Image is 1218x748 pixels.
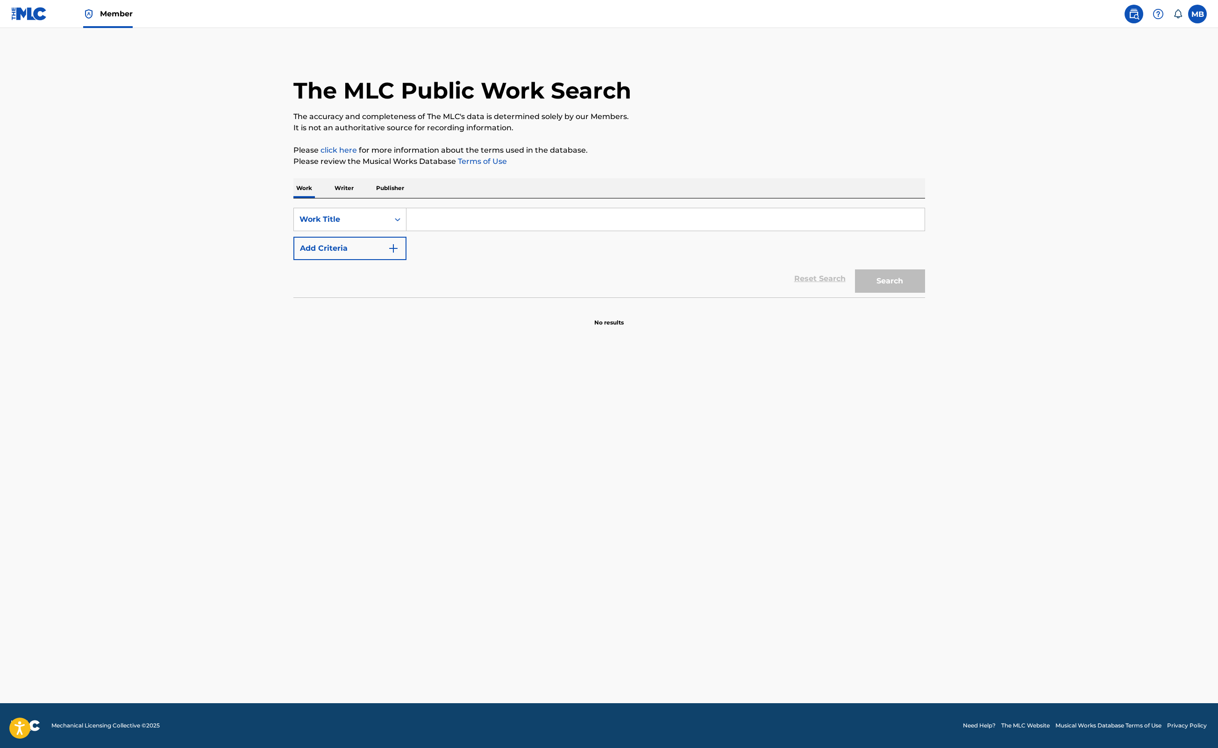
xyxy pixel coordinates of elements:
[11,7,47,21] img: MLC Logo
[293,77,631,105] h1: The MLC Public Work Search
[963,721,996,730] a: Need Help?
[388,243,399,254] img: 9d2ae6d4665cec9f34b9.svg
[293,178,315,198] p: Work
[100,8,133,19] span: Member
[1125,5,1143,23] a: Public Search
[332,178,356,198] p: Writer
[1128,8,1140,20] img: search
[293,111,925,122] p: The accuracy and completeness of The MLC's data is determined solely by our Members.
[1173,9,1182,19] div: Notifications
[1167,721,1207,730] a: Privacy Policy
[293,145,925,156] p: Please for more information about the terms used in the database.
[83,8,94,20] img: Top Rightsholder
[321,146,357,155] a: click here
[299,214,384,225] div: Work Title
[1188,5,1207,23] div: User Menu
[1055,721,1161,730] a: Musical Works Database Terms of Use
[51,721,160,730] span: Mechanical Licensing Collective © 2025
[293,122,925,134] p: It is not an authoritative source for recording information.
[11,720,40,731] img: logo
[456,157,507,166] a: Terms of Use
[1149,5,1168,23] div: Help
[293,156,925,167] p: Please review the Musical Works Database
[1001,721,1050,730] a: The MLC Website
[373,178,407,198] p: Publisher
[594,307,624,327] p: No results
[1171,703,1218,748] iframe: Chat Widget
[293,208,925,297] form: Search Form
[293,237,406,260] button: Add Criteria
[1153,8,1164,20] img: help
